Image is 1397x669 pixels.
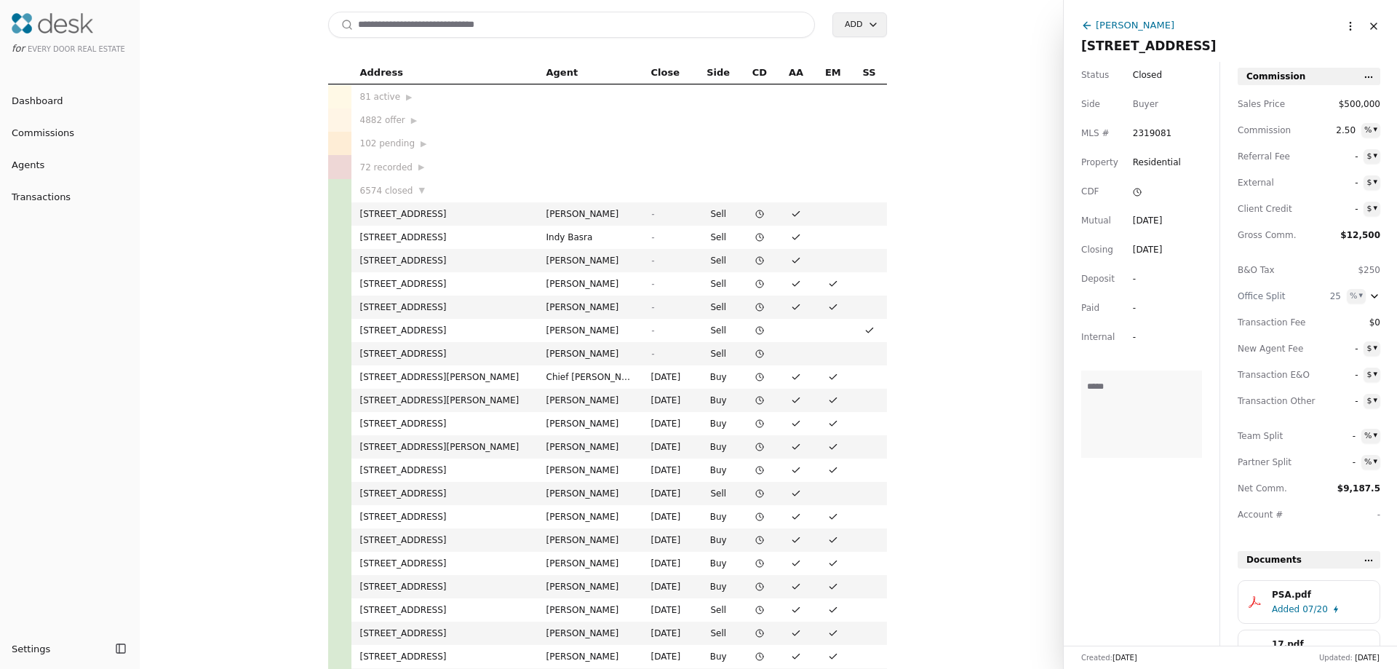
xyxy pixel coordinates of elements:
[1081,301,1099,315] span: Paid
[832,12,886,37] button: Add
[538,435,642,459] td: [PERSON_NAME]
[6,637,111,660] button: Settings
[1081,330,1115,344] span: Internal
[1364,341,1380,356] button: $
[1332,175,1358,190] span: -
[1272,587,1369,602] div: PSA.pdf
[1133,68,1162,82] span: Closed
[642,575,696,598] td: [DATE]
[1364,368,1380,382] button: $
[1081,652,1137,663] div: Created:
[351,342,538,365] td: [STREET_ADDRESS]
[538,249,642,272] td: [PERSON_NAME]
[825,65,841,81] span: EM
[1358,289,1363,302] div: ▾
[1361,123,1380,138] button: %
[1373,149,1377,162] div: ▾
[1081,272,1115,286] span: Deposit
[12,13,93,33] img: Desk
[1315,289,1341,304] span: 25
[642,365,696,389] td: [DATE]
[1332,202,1358,216] span: -
[642,435,696,459] td: [DATE]
[351,389,538,412] td: [STREET_ADDRESS][PERSON_NAME]
[1133,213,1163,228] div: [DATE]
[538,226,642,249] td: Indy Basra
[1133,97,1158,111] div: Buyer
[1238,123,1303,138] span: Commission
[696,202,741,226] td: Sell
[351,575,538,598] td: [STREET_ADDRESS]
[1081,39,1217,53] span: [STREET_ADDRESS]
[1238,394,1303,408] span: Transaction Other
[696,412,741,435] td: Buy
[538,575,642,598] td: [PERSON_NAME]
[651,65,680,81] span: Close
[538,645,642,668] td: [PERSON_NAME]
[1329,123,1356,138] span: 2.50
[1373,175,1377,189] div: ▾
[360,113,529,127] div: 4882 offer
[1238,289,1303,304] div: Office Split
[642,412,696,435] td: [DATE]
[421,138,426,151] span: ▶
[642,552,696,575] td: [DATE]
[642,645,696,668] td: [DATE]
[651,279,654,289] span: -
[696,226,741,249] td: Sell
[351,202,538,226] td: [STREET_ADDRESS]
[360,159,529,174] div: 72 recorded
[538,459,642,482] td: [PERSON_NAME]
[1238,580,1380,624] button: PSA.pdfAdded07/20
[642,598,696,622] td: [DATE]
[360,183,413,198] span: 6574 closed
[696,598,741,622] td: Sell
[651,349,654,359] span: -
[1329,455,1356,470] span: -
[707,65,730,81] span: Side
[538,598,642,622] td: [PERSON_NAME]
[696,645,741,668] td: Buy
[642,622,696,645] td: [DATE]
[1355,654,1380,662] span: [DATE]
[1113,654,1137,662] span: [DATE]
[351,529,538,552] td: [STREET_ADDRESS]
[1332,149,1358,164] span: -
[651,256,654,266] span: -
[696,296,741,319] td: Sell
[1329,429,1356,443] span: -
[1238,507,1303,522] span: Account #
[538,622,642,645] td: [PERSON_NAME]
[1319,652,1380,663] div: Updated:
[1272,602,1300,617] span: Added
[538,552,642,575] td: [PERSON_NAME]
[1340,230,1380,240] span: $12,500
[651,325,654,336] span: -
[789,65,803,81] span: AA
[1238,263,1303,277] span: B&O Tax
[696,622,741,645] td: Sell
[351,598,538,622] td: [STREET_ADDRESS]
[651,302,654,312] span: -
[696,435,741,459] td: Buy
[538,296,642,319] td: [PERSON_NAME]
[1238,202,1303,216] span: Client Credit
[1332,394,1358,408] span: -
[696,365,741,389] td: Buy
[351,296,538,319] td: [STREET_ADDRESS]
[538,202,642,226] td: [PERSON_NAME]
[1272,637,1369,652] div: 17.pdf
[351,365,538,389] td: [STREET_ADDRESS][PERSON_NAME]
[1133,126,1171,140] span: 2319081
[411,114,417,127] span: ▶
[696,575,741,598] td: Buy
[1373,394,1377,407] div: ▾
[1081,68,1109,82] span: Status
[351,435,538,459] td: [STREET_ADDRESS][PERSON_NAME]
[696,319,741,342] td: Sell
[1238,228,1303,242] span: Gross Comm.
[1133,155,1181,170] span: Residential
[696,482,741,505] td: Sell
[1081,184,1099,199] span: CDF
[1337,483,1380,494] span: $9,187.5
